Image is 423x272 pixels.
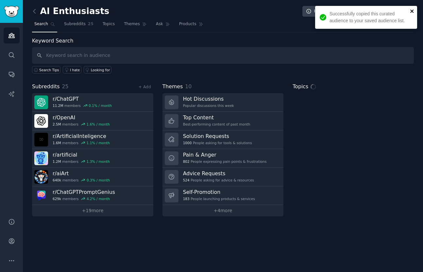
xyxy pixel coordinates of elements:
label: Keyword Search [32,38,73,44]
a: Advice Requests524People asking for advice & resources [162,168,284,186]
div: People launching products & services [183,196,255,201]
a: Subreddits25 [62,19,96,32]
span: Search [34,21,48,27]
span: Topics [103,21,115,27]
a: Self-Promotion183People launching products & services [162,186,284,205]
h3: Top Content [183,114,250,121]
h3: Solution Requests [183,133,252,140]
a: Pain & Anger802People expressing pain points & frustrations [162,149,284,168]
a: r/ChatGPT11.2Mmembers0.1% / month [32,93,153,112]
div: members [53,122,110,127]
span: 1.6M [53,141,61,145]
a: + Add [139,85,151,89]
a: +4more [162,205,284,216]
h3: r/ artificial [53,151,110,158]
span: 11.2M [53,103,63,108]
div: 1.3 % / month [87,159,110,164]
a: Hot DiscussionsPopular discussions this week [162,93,284,112]
img: aiArt [34,170,48,184]
div: I hate [70,68,80,72]
span: Products [179,21,196,27]
div: People asking for advice & resources [183,178,254,182]
h2: AI Enthusiasts [32,6,109,17]
a: r/ChatGPTPromptGenius629kmembers4.2% / month [32,186,153,205]
div: 0.1 % / month [89,103,112,108]
span: 2.5M [53,122,61,127]
span: 629k [53,196,61,201]
div: members [53,178,110,182]
a: +19more [32,205,153,216]
div: 4.2 % / month [87,196,110,201]
span: 25 [62,83,69,90]
a: r/artificial1.2Mmembers1.3% / month [32,149,153,168]
span: 640k [53,178,61,182]
a: Ask [154,19,172,32]
div: 1.6 % / month [87,122,110,127]
div: Popular discussions this week [183,103,234,108]
h3: r/ ChatGPT [53,95,112,102]
a: Top ContentBest-performing content of past month [162,112,284,130]
span: Search Tips [39,68,59,72]
span: 524 [183,178,190,182]
span: Topics [293,83,308,91]
span: 1000 [183,141,192,145]
h3: Hot Discussions [183,95,234,102]
a: r/OpenAI2.5Mmembers1.6% / month [32,112,153,130]
div: members [53,159,110,164]
h3: r/ aiArt [53,170,110,177]
span: Ask [156,21,163,27]
div: People asking for tools & solutions [183,141,252,145]
span: 802 [183,159,190,164]
h3: r/ OpenAI [53,114,110,121]
span: Themes [124,21,140,27]
span: 10 [185,83,192,90]
div: members [53,196,115,201]
a: r/ArtificialInteligence1.6Mmembers1.1% / month [32,130,153,149]
span: 25 [88,21,93,27]
a: Products [177,19,206,32]
span: Themes [162,83,183,91]
div: 0.3 % / month [87,178,110,182]
div: Best-performing content of past month [183,122,250,127]
img: ArtificialInteligence [34,133,48,146]
div: members [53,103,112,108]
a: r/aiArt640kmembers0.3% / month [32,168,153,186]
input: Keyword search in audience [32,47,414,64]
div: 1.1 % / month [87,141,110,145]
h3: Pain & Anger [183,151,267,158]
a: Looking for [84,66,111,74]
a: Info [302,6,327,17]
div: Looking for [91,68,110,72]
div: Successfully copied this curated audience to your saved audience list. [330,10,408,24]
a: Themes [122,19,149,32]
span: 1.2M [53,159,61,164]
span: Subreddits [32,83,60,91]
a: Solution Requests1000People asking for tools & solutions [162,130,284,149]
h3: r/ ChatGPTPromptGenius [53,189,115,195]
button: Search Tips [32,66,60,74]
h3: r/ ArtificialInteligence [53,133,110,140]
button: close [410,8,415,14]
div: People expressing pain points & frustrations [183,159,267,164]
img: GummySearch logo [4,6,19,17]
a: Topics [100,19,117,32]
img: ChatGPT [34,95,48,109]
img: artificial [34,151,48,165]
span: Subreddits [64,21,86,27]
a: Search [32,19,57,32]
img: ChatGPTPromptGenius [34,189,48,202]
div: members [53,141,110,145]
span: 183 [183,196,190,201]
a: I hate [63,66,81,74]
img: OpenAI [34,114,48,128]
h3: Self-Promotion [183,189,255,195]
h3: Advice Requests [183,170,254,177]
